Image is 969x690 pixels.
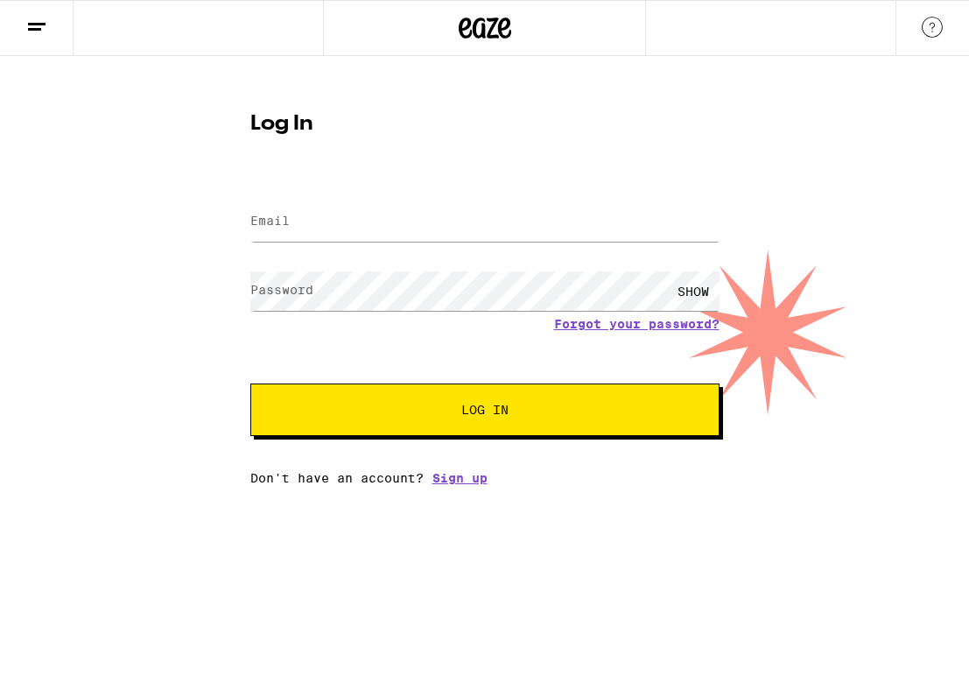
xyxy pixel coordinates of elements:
label: Password [250,283,313,297]
div: SHOW [667,271,720,311]
button: Log In [250,384,720,436]
span: Log In [461,404,509,416]
label: Email [250,214,290,228]
a: Forgot your password? [554,317,720,331]
a: Sign up [432,471,488,485]
div: Don't have an account? [250,471,720,485]
input: Email [250,202,720,242]
h1: Log In [250,114,720,135]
